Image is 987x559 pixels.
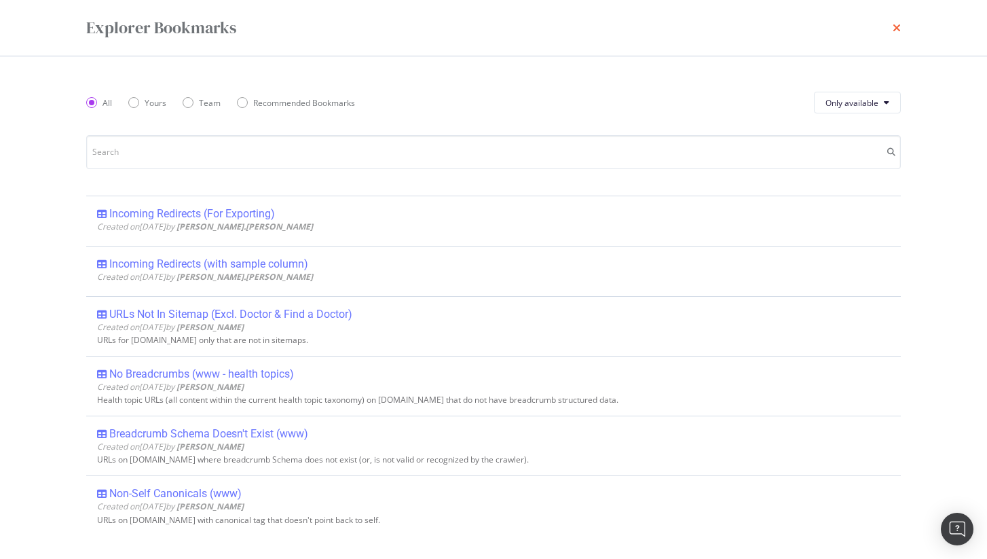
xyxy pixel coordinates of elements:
span: Created on [DATE] by [97,321,244,333]
div: Recommended Bookmarks [237,97,355,109]
b: [PERSON_NAME].[PERSON_NAME] [176,271,313,283]
div: URLs Not In Sitemap (Excl. Doctor & Find a Doctor) [109,308,352,321]
b: [PERSON_NAME].[PERSON_NAME] [176,221,313,232]
span: Created on [DATE] by [97,441,244,452]
div: All [103,97,112,109]
div: Non-Self Canonicals (www) [109,487,242,501]
b: [PERSON_NAME] [176,501,244,512]
div: Incoming Redirects (with sample column) [109,257,308,271]
div: times [893,16,901,39]
span: Created on [DATE] by [97,501,244,512]
span: Created on [DATE] by [97,221,313,232]
div: URLs on [DOMAIN_NAME] where breadcrumb Schema does not exist (or, is not valid or recognized by t... [97,455,890,465]
div: Explorer Bookmarks [86,16,236,39]
div: Health topic URLs (all content within the current health topic taxonomy) on [DOMAIN_NAME] that do... [97,395,890,405]
input: Search [86,135,901,169]
span: Created on [DATE] by [97,381,244,393]
div: URLs on [DOMAIN_NAME] with canonical tag that doesn't point back to self. [97,516,890,525]
div: All [86,97,112,109]
b: [PERSON_NAME] [176,441,244,452]
div: Recommended Bookmarks [253,97,355,109]
div: Breadcrumb Schema Doesn't Exist (www) [109,427,308,441]
div: URLs for [DOMAIN_NAME] only that are not in sitemaps. [97,336,890,345]
b: [PERSON_NAME] [176,321,244,333]
div: No Breadcrumbs (www - health topics) [109,367,294,381]
button: Only available [814,92,901,113]
div: Team [199,97,221,109]
span: Created on [DATE] by [97,271,313,283]
div: Yours [128,97,166,109]
span: Only available [825,97,878,109]
div: Incoming Redirects (For Exporting) [109,207,275,221]
div: Team [183,97,221,109]
div: Open Intercom Messenger [941,513,973,545]
b: [PERSON_NAME] [176,381,244,393]
div: Yours [145,97,166,109]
